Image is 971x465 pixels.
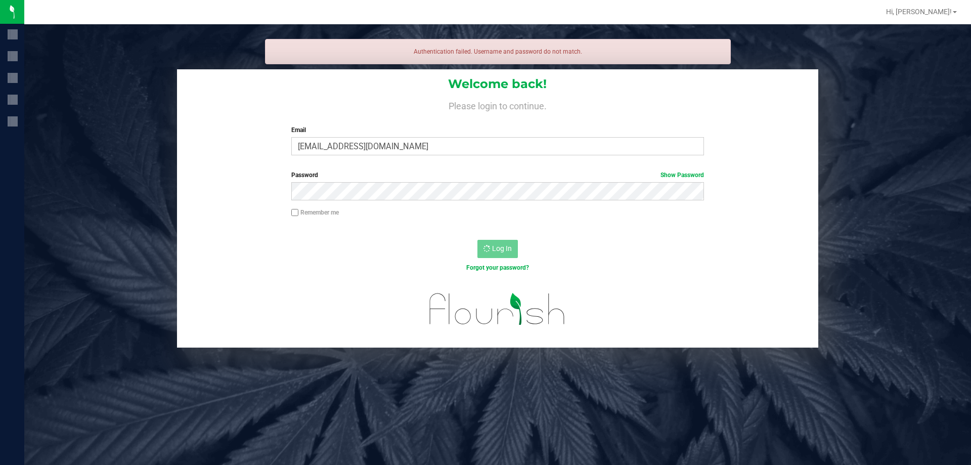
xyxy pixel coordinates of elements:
a: Forgot your password? [466,264,529,271]
span: Password [291,172,318,179]
span: Log In [492,244,512,252]
label: Remember me [291,208,339,217]
h4: Please login to continue. [177,99,818,111]
span: Hi, [PERSON_NAME]! [886,8,952,16]
div: Authentication failed. Username and password do not match. [265,39,731,64]
h1: Welcome back! [177,77,818,91]
a: Show Password [660,172,704,179]
input: Remember me [291,209,298,216]
button: Log In [477,240,518,258]
img: flourish_logo.svg [417,283,578,335]
label: Email [291,125,703,135]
